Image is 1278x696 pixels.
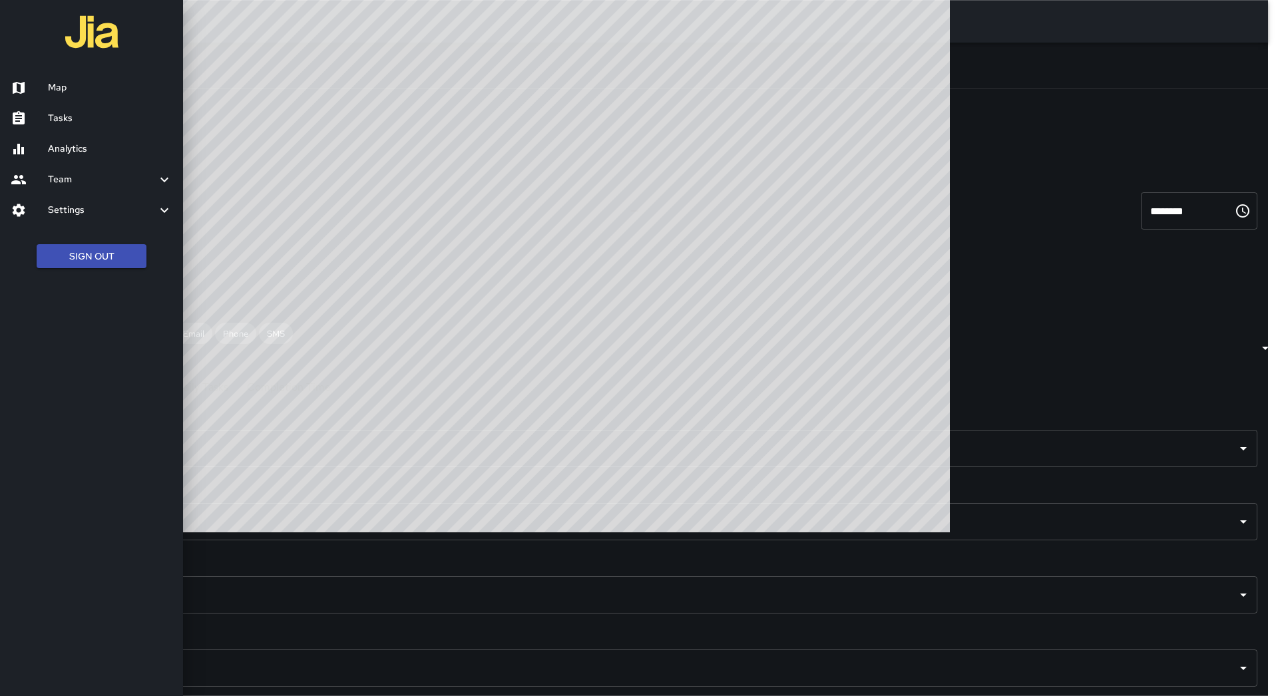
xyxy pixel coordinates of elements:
[48,142,172,156] h6: Analytics
[48,111,172,126] h6: Tasks
[65,5,118,59] img: jia-logo
[48,172,156,187] h6: Team
[37,244,146,269] button: Sign Out
[48,81,172,95] h6: Map
[48,203,156,218] h6: Settings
